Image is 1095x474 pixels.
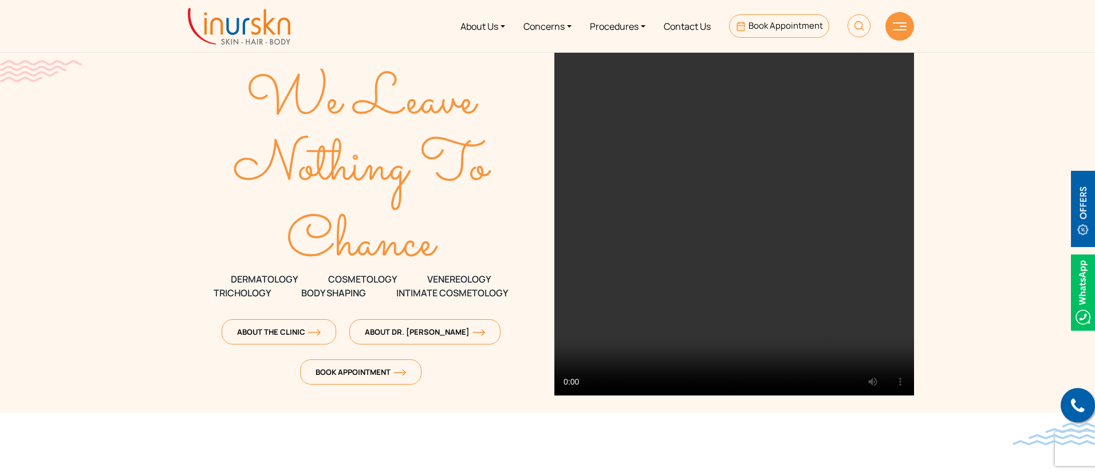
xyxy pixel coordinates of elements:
a: About The Clinicorange-arrow [222,319,336,344]
span: About Dr. [PERSON_NAME] [365,327,485,337]
a: Book Appointmentorange-arrow [300,359,422,385]
img: hamLine.svg [893,22,907,30]
a: Book Appointment [729,14,829,38]
text: Nothing To [234,125,492,210]
img: orange-arrow [472,329,485,336]
img: Whatsappicon [1071,254,1095,331]
img: orange-arrow [393,369,406,376]
img: bluewave [1013,422,1095,445]
a: Concerns [514,5,581,48]
a: About Us [451,5,514,48]
a: About Dr. [PERSON_NAME]orange-arrow [349,319,501,344]
text: We Leave [246,59,479,144]
span: COSMETOLOGY [328,272,397,286]
span: Book Appointment [749,19,823,32]
a: Contact Us [655,5,720,48]
span: Intimate Cosmetology [396,286,508,300]
img: orange-arrow [308,329,321,336]
a: Whatsappicon [1071,285,1095,297]
span: VENEREOLOGY [427,272,491,286]
span: About The Clinic [237,327,321,337]
img: HeaderSearch [848,14,871,37]
img: offerBt [1071,171,1095,247]
span: Book Appointment [316,367,406,377]
img: inurskn-logo [188,8,290,45]
span: Body Shaping [301,286,366,300]
a: Procedures [581,5,655,48]
span: DERMATOLOGY [231,272,298,286]
span: TRICHOLOGY [214,286,271,300]
text: Chance [287,201,439,286]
